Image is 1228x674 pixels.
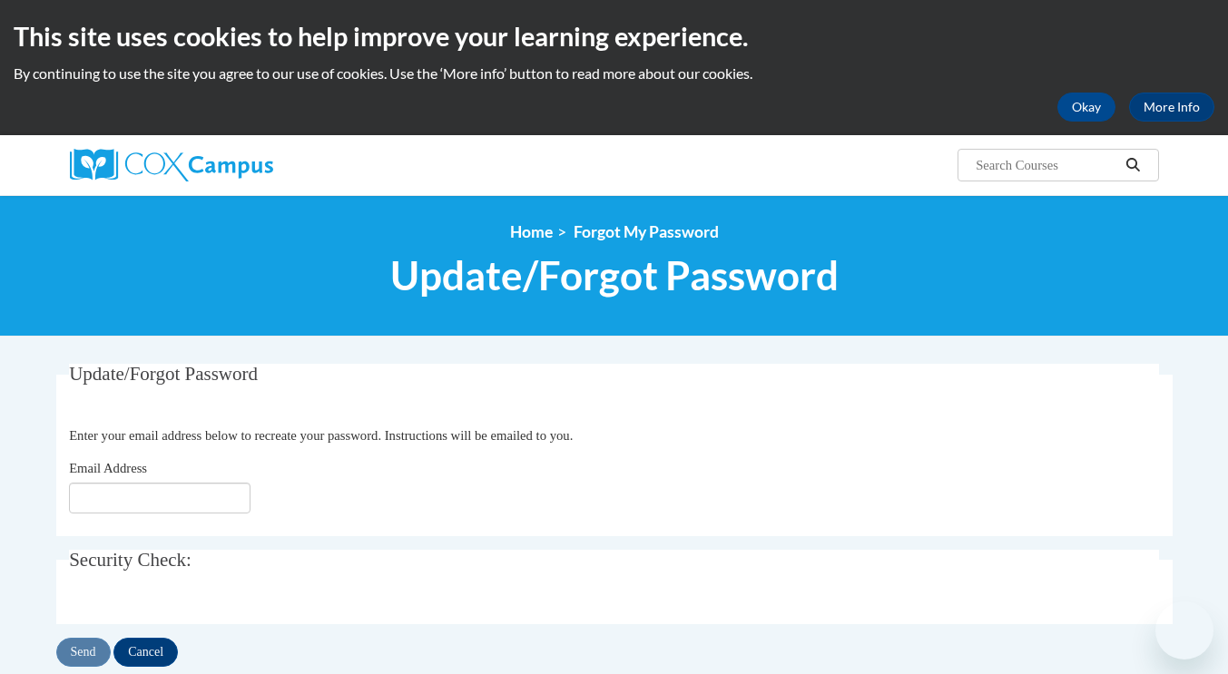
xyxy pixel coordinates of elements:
[113,638,178,667] input: Cancel
[69,363,258,385] span: Update/Forgot Password
[69,428,573,443] span: Enter your email address below to recreate your password. Instructions will be emailed to you.
[70,149,273,181] img: Cox Campus
[69,461,147,475] span: Email Address
[70,149,415,181] a: Cox Campus
[574,222,719,241] span: Forgot My Password
[1155,601,1213,659] iframe: Button to launch messaging window
[1129,93,1214,122] a: More Info
[390,251,839,299] span: Update/Forgot Password
[69,483,251,513] input: Email
[69,549,192,571] span: Security Check:
[14,63,1214,83] p: By continuing to use the site you agree to our use of cookies. Use the ‘More info’ button to read...
[14,18,1214,54] h2: This site uses cookies to help improve your learning experience.
[974,154,1119,176] input: Search Courses
[1057,93,1115,122] button: Okay
[510,222,553,241] a: Home
[1119,154,1146,176] button: Search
